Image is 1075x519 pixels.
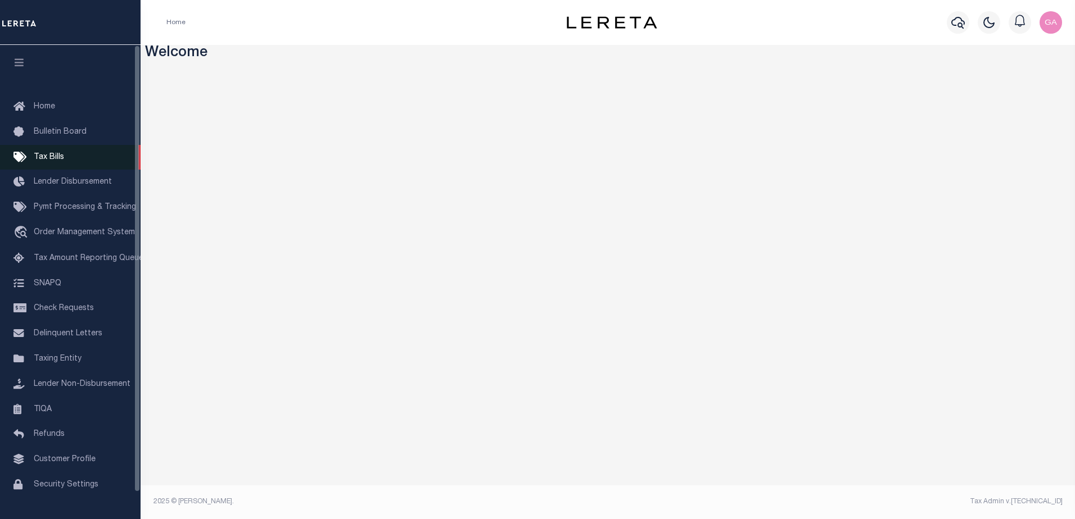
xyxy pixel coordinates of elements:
[34,405,52,413] span: TIQA
[34,103,55,111] span: Home
[34,481,98,489] span: Security Settings
[34,430,65,438] span: Refunds
[13,226,31,240] i: travel_explore
[616,497,1063,507] div: Tax Admin v.[TECHNICAL_ID]
[34,304,94,312] span: Check Requests
[34,254,143,262] span: Tax Amount Reporting Queue
[34,380,130,388] span: Lender Non-Disbursement
[34,330,102,338] span: Delinquent Letters
[166,17,186,28] li: Home
[145,497,608,507] div: 2025 © [PERSON_NAME].
[34,456,96,463] span: Customer Profile
[34,128,87,136] span: Bulletin Board
[145,45,1071,62] h3: Welcome
[34,279,61,287] span: SNAPQ
[34,153,64,161] span: Tax Bills
[34,178,112,186] span: Lender Disbursement
[34,355,82,363] span: Taxing Entity
[567,16,657,29] img: logo-dark.svg
[34,229,135,236] span: Order Management System
[1040,11,1062,34] img: svg+xml;base64,PHN2ZyB4bWxucz0iaHR0cDovL3d3dy53My5vcmcvMjAwMC9zdmciIHBvaW50ZXItZXZlbnRzPSJub25lIi...
[34,203,136,211] span: Pymt Processing & Tracking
